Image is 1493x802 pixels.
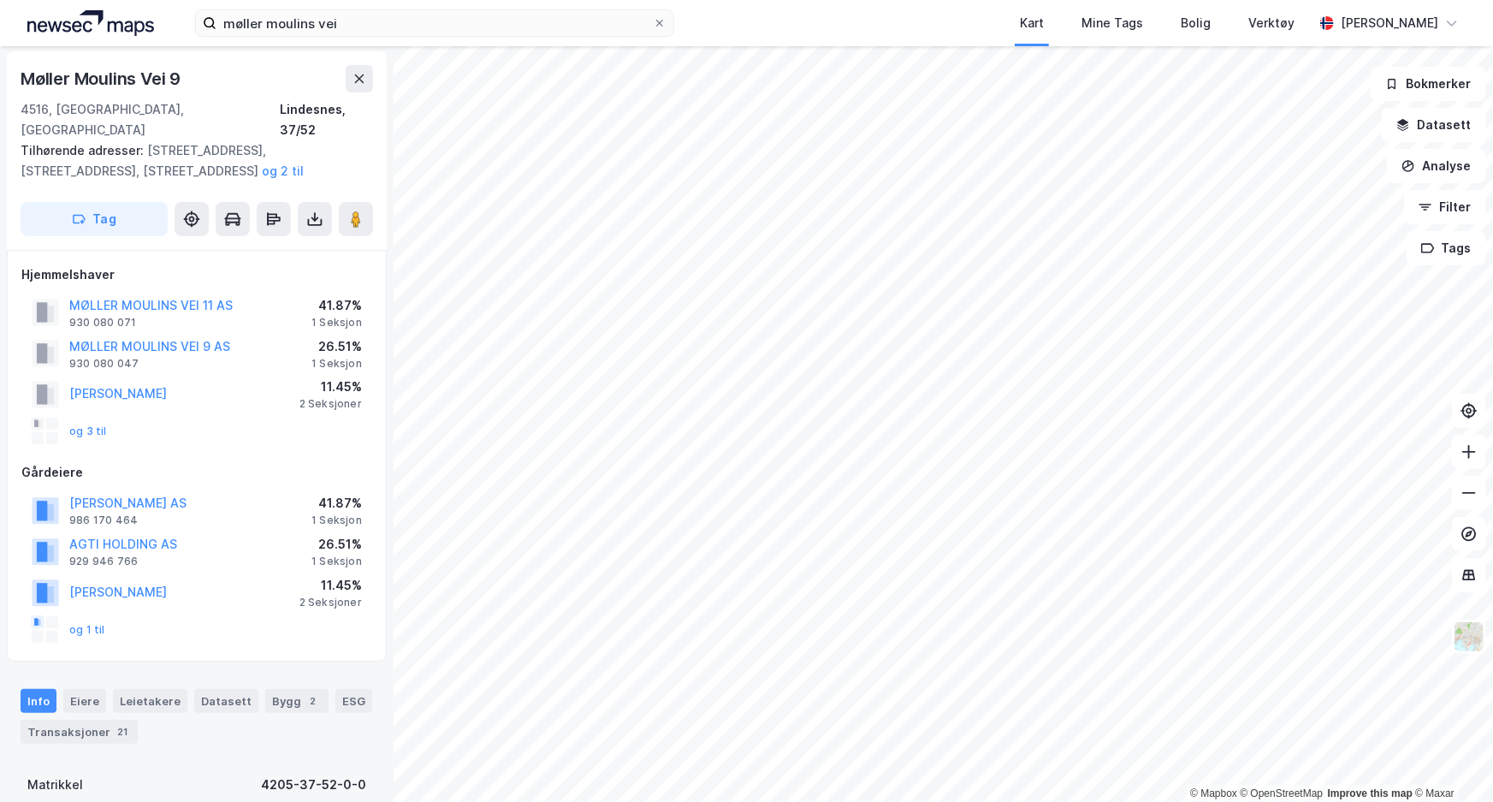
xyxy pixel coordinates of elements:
div: Kontrollprogram for chat [1407,720,1493,802]
div: Gårdeiere [21,462,372,483]
div: 2 Seksjoner [299,596,362,609]
div: 1 Seksjon [311,357,362,371]
div: Matrikkel [27,775,83,795]
div: 2 Seksjoner [299,397,362,411]
div: 1 Seksjon [311,514,362,527]
img: logo.a4113a55bc3d86da70a041830d287a7e.svg [27,10,154,36]
div: Transaksjoner [21,720,138,744]
div: 1 Seksjon [311,316,362,330]
img: Z [1453,621,1485,653]
div: Møller Moulins Vei 9 [21,65,184,92]
div: 4205-37-52-0-0 [261,775,366,795]
div: 1 Seksjon [311,555,362,568]
a: Mapbox [1190,787,1237,799]
div: 11.45% [299,575,362,596]
div: [PERSON_NAME] [1341,13,1438,33]
div: Hjemmelshaver [21,264,372,285]
div: Mine Tags [1081,13,1143,33]
input: Søk på adresse, matrikkel, gårdeiere, leietakere eller personer [216,10,653,36]
div: Verktøy [1248,13,1295,33]
div: 930 080 047 [69,357,139,371]
button: Bokmerker [1371,67,1486,101]
div: Eiere [63,689,106,713]
div: Info [21,689,56,713]
div: 26.51% [311,336,362,357]
div: 26.51% [311,534,362,555]
div: [STREET_ADDRESS], [STREET_ADDRESS], [STREET_ADDRESS] [21,140,359,181]
button: Tag [21,202,168,236]
div: ESG [335,689,372,713]
div: Bolig [1181,13,1211,33]
div: Bygg [265,689,329,713]
div: 4516, [GEOGRAPHIC_DATA], [GEOGRAPHIC_DATA] [21,99,280,140]
div: 2 [305,692,322,710]
div: 21 [114,723,131,740]
button: Analyse [1387,149,1486,183]
div: 41.87% [311,493,362,514]
span: Tilhørende adresser: [21,143,147,157]
button: Tags [1407,231,1486,265]
div: 986 170 464 [69,514,138,527]
a: Improve this map [1328,787,1413,799]
button: Datasett [1382,108,1486,142]
div: 929 946 766 [69,555,138,568]
div: Datasett [194,689,258,713]
div: Kart [1020,13,1044,33]
div: 930 080 071 [69,316,136,330]
div: Lindesnes, 37/52 [280,99,373,140]
button: Filter [1404,190,1486,224]
div: 11.45% [299,377,362,397]
a: OpenStreetMap [1241,787,1324,799]
iframe: Chat Widget [1407,720,1493,802]
div: Leietakere [113,689,187,713]
div: 41.87% [311,295,362,316]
